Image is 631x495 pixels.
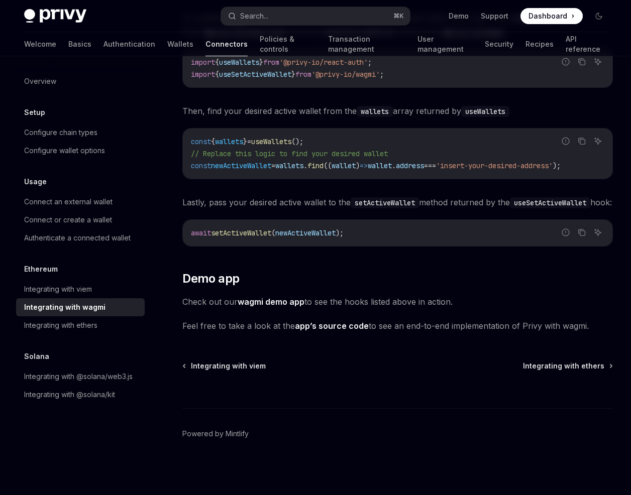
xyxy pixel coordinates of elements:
[16,367,145,386] a: Integrating with @solana/web3.js
[182,195,613,209] span: Lastly, pass your desired active wallet to the method returned by the hook:
[510,197,590,208] code: useSetActiveWallet
[481,11,508,21] a: Support
[16,211,145,229] a: Connect or create a wallet
[24,106,45,118] h5: Setup
[392,161,396,170] span: .
[16,229,145,247] a: Authenticate a connected wallet
[393,12,404,20] span: ⌘ K
[16,298,145,316] a: Integrating with wagmi
[219,58,259,67] span: useWallets
[575,55,588,68] button: Copy the contents from the code block
[191,149,388,158] span: // Replace this logic to find your desired wallet
[275,228,336,237] span: newActiveWallet
[24,263,58,275] h5: Ethereum
[182,429,249,439] a: Powered by Mintlify
[238,297,304,307] a: wagmi demo app
[336,228,344,237] span: );
[591,8,607,24] button: Toggle dark mode
[16,386,145,404] a: Integrating with @solana/kit
[24,350,49,362] h5: Solana
[215,70,219,79] span: {
[24,32,56,56] a: Welcome
[357,106,393,117] code: wallets
[559,135,572,148] button: Report incorrect code
[275,161,303,170] span: wallets
[332,161,356,170] span: wallet
[260,32,316,56] a: Policies & controls
[205,32,248,56] a: Connectors
[303,161,307,170] span: .
[591,226,604,239] button: Ask AI
[295,70,311,79] span: from
[211,228,271,237] span: setActiveWallet
[182,295,613,309] span: Check out our to see the hooks listed above in action.
[191,361,266,371] span: Integrating with viem
[247,137,251,146] span: =
[191,161,211,170] span: const
[211,137,215,146] span: {
[449,11,469,21] a: Demo
[16,193,145,211] a: Connect an external wallet
[351,197,419,208] code: setActiveWallet
[191,228,211,237] span: await
[24,301,106,313] div: Integrating with wagmi
[16,316,145,334] a: Integrating with ethers
[575,226,588,239] button: Copy the contents from the code block
[360,161,368,170] span: =>
[243,137,247,146] span: }
[380,70,384,79] span: ;
[525,32,554,56] a: Recipes
[328,32,406,56] a: Transaction management
[523,361,604,371] span: Integrating with ethers
[24,319,97,331] div: Integrating with ethers
[182,104,613,118] span: Then, find your desired active wallet from the array returned by
[271,161,275,170] span: =
[279,58,368,67] span: '@privy-io/react-auth'
[191,137,211,146] span: const
[559,55,572,68] button: Report incorrect code
[591,135,604,148] button: Ask AI
[368,58,372,67] span: ;
[16,142,145,160] a: Configure wallet options
[24,145,105,157] div: Configure wallet options
[263,58,279,67] span: from
[221,7,410,25] button: Search...⌘K
[291,137,303,146] span: ();
[68,32,91,56] a: Basics
[553,161,561,170] span: );
[424,161,436,170] span: ===
[219,70,291,79] span: useSetActiveWallet
[24,127,97,139] div: Configure chain types
[436,161,553,170] span: 'insert-your-desired-address'
[24,214,112,226] div: Connect or create a wallet
[271,228,275,237] span: (
[103,32,155,56] a: Authentication
[396,161,424,170] span: address
[167,32,193,56] a: Wallets
[240,10,268,22] div: Search...
[291,70,295,79] span: }
[529,11,567,21] span: Dashboard
[24,9,86,23] img: dark logo
[566,32,607,56] a: API reference
[523,361,612,371] a: Integrating with ethers
[16,123,145,142] a: Configure chain types
[259,58,263,67] span: }
[575,135,588,148] button: Copy the contents from the code block
[16,280,145,298] a: Integrating with viem
[356,161,360,170] span: )
[24,389,115,401] div: Integrating with @solana/kit
[324,161,332,170] span: ((
[182,319,613,333] span: Feel free to take a look at the to see an end-to-end implementation of Privy with wagmi.
[311,70,380,79] span: '@privy-io/wagmi'
[183,361,266,371] a: Integrating with viem
[24,176,47,188] h5: Usage
[182,271,239,287] span: Demo app
[559,226,572,239] button: Report incorrect code
[211,161,271,170] span: newActiveWallet
[307,161,324,170] span: find
[461,106,509,117] code: useWallets
[520,8,583,24] a: Dashboard
[215,58,219,67] span: {
[24,196,113,208] div: Connect an external wallet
